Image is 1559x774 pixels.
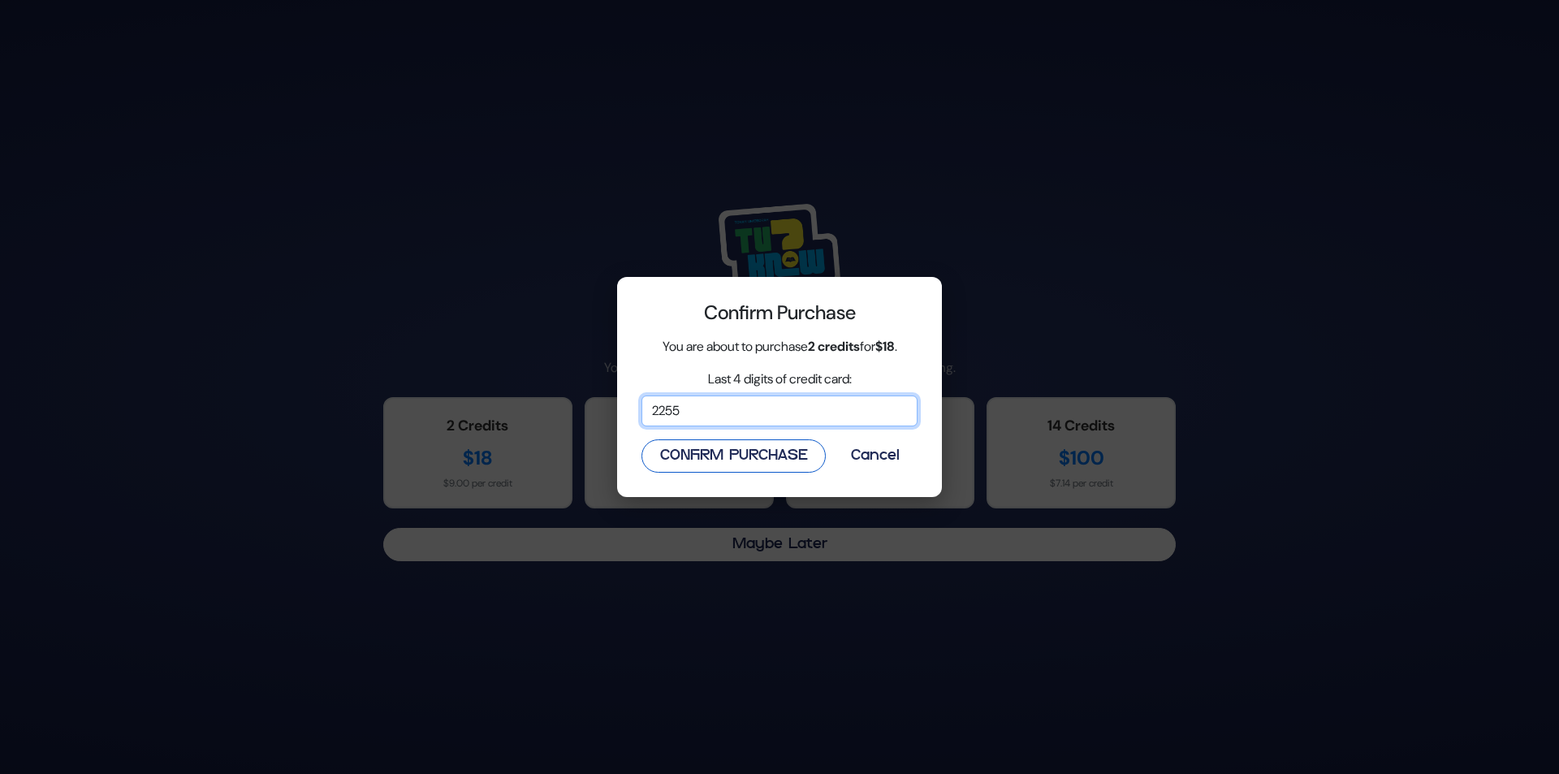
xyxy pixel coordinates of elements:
button: Confirm Purchase [641,439,826,473]
h4: Confirm Purchase [641,301,918,325]
strong: 2 credits [808,338,860,355]
p: You are about to purchase for . [641,337,918,357]
label: Last 4 digits of credit card: [708,370,852,389]
input: 1234 [641,396,918,426]
strong: $18 [875,338,895,355]
button: Cancel [832,439,918,473]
